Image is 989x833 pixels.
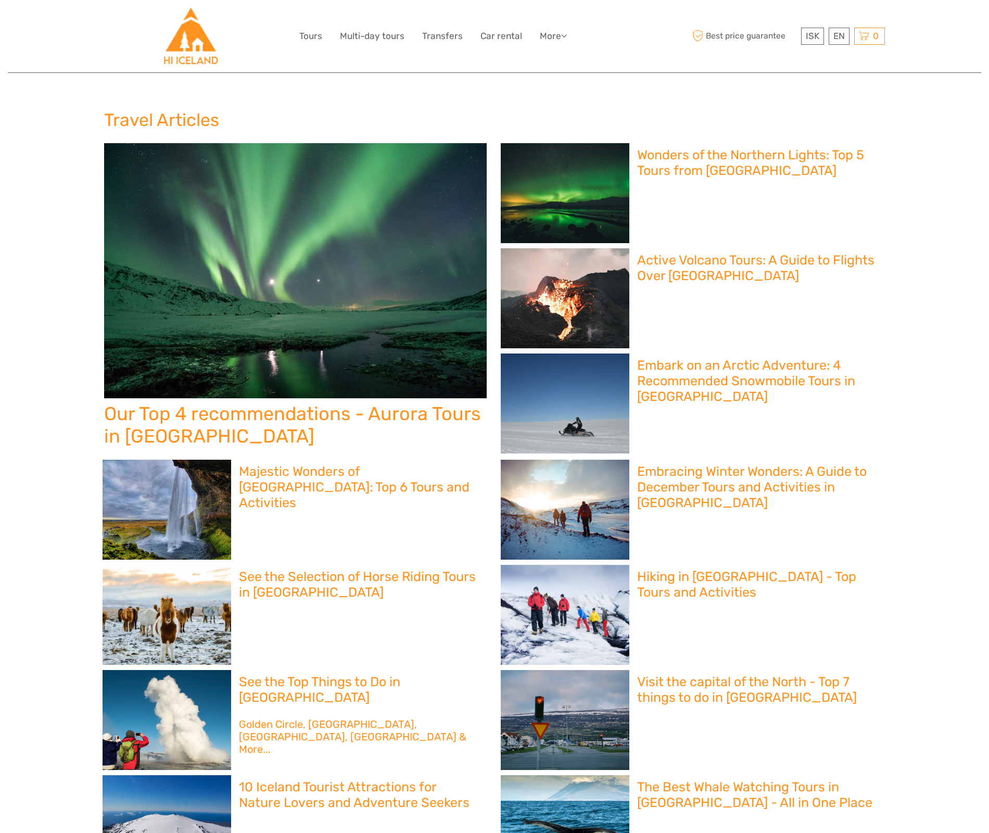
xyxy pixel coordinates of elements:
a: Multi-day tours [340,29,404,44]
a: More [540,29,567,44]
h2: Embark on an Arctic Adventure: 4 Recommended Snowmobile Tours in [GEOGRAPHIC_DATA] [637,358,879,405]
div: EN [829,28,849,45]
h3: Golden Circle, [GEOGRAPHIC_DATA], [GEOGRAPHIC_DATA], [GEOGRAPHIC_DATA] & More... [239,718,480,755]
span: 0 [871,31,880,41]
h1: Travel Articles [104,109,885,131]
h2: See the Selection of Horse Riding Tours in [GEOGRAPHIC_DATA] [239,569,480,600]
h2: Active Volcano Tours: A Guide to Flights Over [GEOGRAPHIC_DATA] [637,253,879,284]
a: Tours [299,29,322,44]
img: Hostelling International [162,8,219,65]
span: ISK [806,31,819,41]
span: Best price guarantee [690,28,798,45]
h2: Wonders of the Northern Lights: Top 5 Tours from [GEOGRAPHIC_DATA] [637,147,879,179]
h2: Visit the capital of the North - Top 7 things to do in [GEOGRAPHIC_DATA] [637,674,879,705]
a: Transfers [422,29,463,44]
h2: Embracing Winter Wonders: A Guide to December Tours and Activities in [GEOGRAPHIC_DATA] [637,464,879,511]
img: Our Top 4 recommendations - Aurora Tours in North Iceland [104,143,487,399]
h2: Hiking in [GEOGRAPHIC_DATA] - Top Tours and Activities [637,569,879,600]
h2: Our Top 4 recommendations - Aurora Tours in [GEOGRAPHIC_DATA] [104,402,487,447]
h2: Majestic Wonders of [GEOGRAPHIC_DATA]: Top 6 Tours and Activities [239,464,480,511]
h2: See the Top Things to Do in [GEOGRAPHIC_DATA] [239,674,480,705]
a: Our Top 4 recommendations - Aurora Tours in [GEOGRAPHIC_DATA] [104,143,487,445]
h2: 10 Iceland Tourist Attractions for Nature Lovers and Adventure Seekers [239,779,480,811]
h2: The Best Whale Watching Tours in [GEOGRAPHIC_DATA] - All in One Place [637,779,879,811]
a: Car rental [480,29,522,44]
